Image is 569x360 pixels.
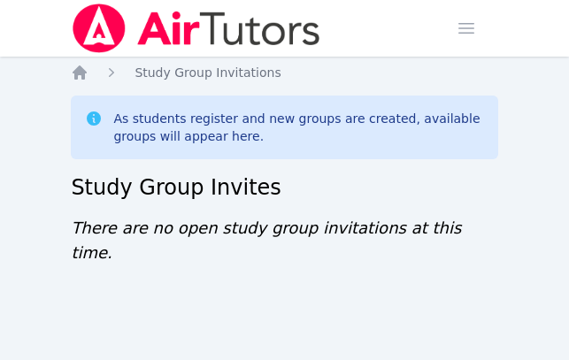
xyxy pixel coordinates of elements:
[135,64,281,81] a: Study Group Invitations
[71,218,461,262] span: There are no open study group invitations at this time.
[113,110,483,145] div: As students register and new groups are created, available groups will appear here.
[71,64,497,81] nav: Breadcrumb
[135,65,281,80] span: Study Group Invitations
[71,173,497,202] h2: Study Group Invites
[71,4,321,53] img: Air Tutors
